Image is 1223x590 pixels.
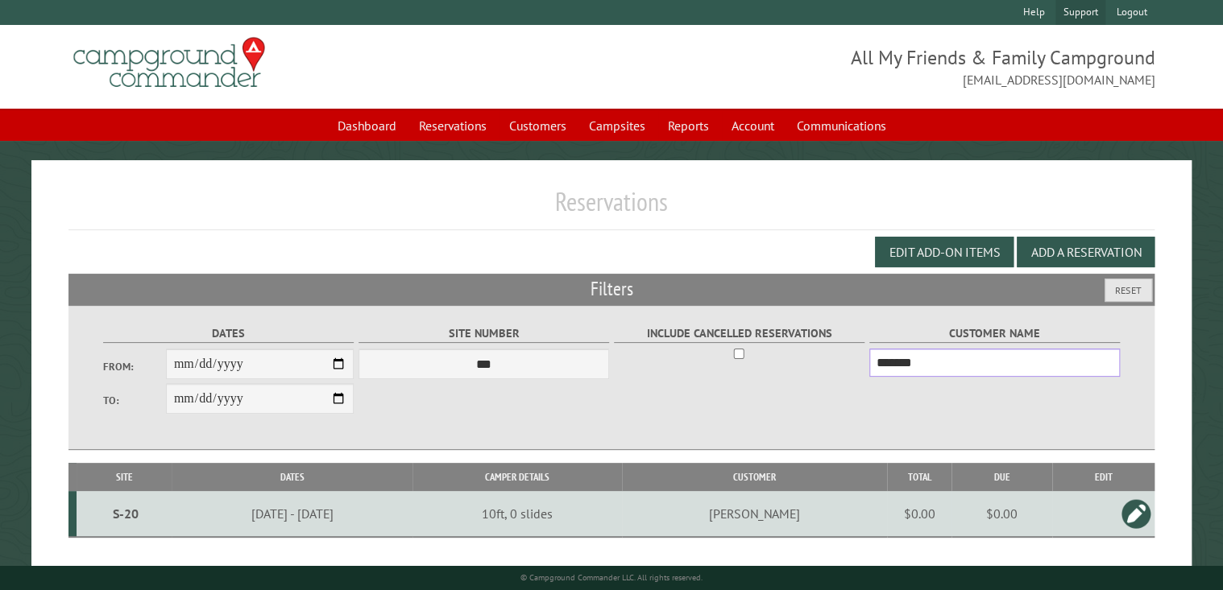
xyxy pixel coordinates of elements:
small: © Campground Commander LLC. All rights reserved. [520,572,703,583]
label: To: [103,393,166,408]
button: Edit Add-on Items [875,237,1014,267]
div: S-20 [83,505,170,522]
td: $0.00 [951,491,1052,537]
a: Campsites [579,110,655,141]
td: $0.00 [887,491,951,537]
a: Account [722,110,784,141]
th: Total [887,463,951,491]
th: Edit [1052,463,1155,491]
span: All My Friends & Family Campground [EMAIL_ADDRESS][DOMAIN_NAME] [611,44,1155,89]
a: Communications [787,110,896,141]
h2: Filters [68,274,1155,304]
div: [DATE] - [DATE] [175,505,410,522]
th: Camper Details [413,463,622,491]
label: Customer Name [869,324,1120,343]
h1: Reservations [68,186,1155,230]
th: Due [951,463,1052,491]
label: Dates [103,324,354,343]
label: Site Number [359,324,609,343]
th: Dates [172,463,413,491]
img: Campground Commander [68,31,270,94]
label: Include Cancelled Reservations [614,324,864,343]
a: Customers [500,110,576,141]
td: 10ft, 0 slides [413,491,622,537]
td: [PERSON_NAME] [622,491,887,537]
th: Customer [622,463,887,491]
a: Reports [658,110,719,141]
button: Add a Reservation [1017,237,1155,267]
th: Site [77,463,172,491]
a: Dashboard [328,110,406,141]
label: From: [103,359,166,374]
a: Reservations [409,110,496,141]
button: Reset [1105,278,1152,302]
